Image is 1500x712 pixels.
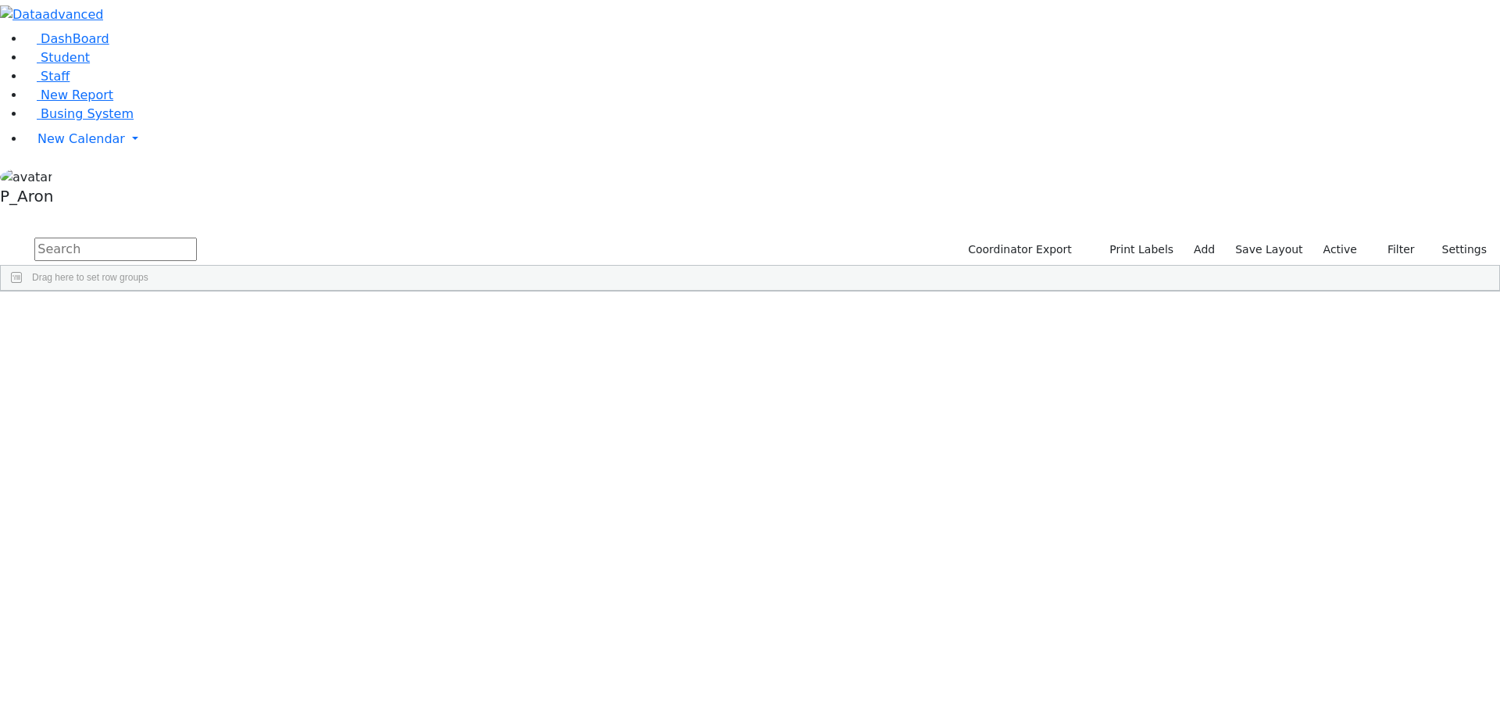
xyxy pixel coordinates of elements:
[1228,238,1309,262] button: Save Layout
[41,88,113,102] span: New Report
[25,69,70,84] a: Staff
[1091,238,1180,262] button: Print Labels
[25,123,1500,155] a: New Calendar
[25,31,109,46] a: DashBoard
[958,238,1079,262] button: Coordinator Export
[32,272,148,283] span: Drag here to set row groups
[37,131,125,146] span: New Calendar
[25,106,134,121] a: Busing System
[41,69,70,84] span: Staff
[41,106,134,121] span: Busing System
[1316,238,1364,262] label: Active
[41,50,90,65] span: Student
[25,50,90,65] a: Student
[1187,238,1222,262] a: Add
[1422,238,1494,262] button: Settings
[34,238,197,261] input: Search
[1367,238,1422,262] button: Filter
[25,88,113,102] a: New Report
[41,31,109,46] span: DashBoard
